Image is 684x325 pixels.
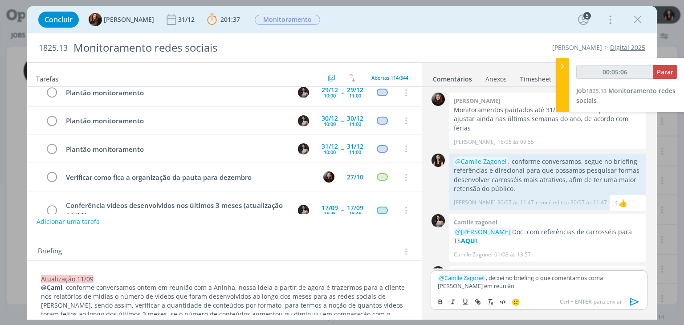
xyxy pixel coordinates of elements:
[178,16,196,23] div: 31/12
[324,122,336,126] div: 10:00
[322,87,338,93] div: 29/12
[298,143,309,154] img: C
[297,142,310,155] button: C
[62,87,289,98] div: Plantão monitoramento
[254,14,321,25] button: Monitoramento
[62,144,289,155] div: Plantão monitoramento
[89,13,154,26] button: T[PERSON_NAME]
[347,174,363,180] div: 27/10
[62,115,289,126] div: Plantão monitoramento
[322,115,338,122] div: 30/12
[349,74,355,82] img: arrow-down-up.svg
[653,65,677,79] button: Parar
[657,68,673,76] span: Parar
[454,251,493,259] p: Camile Zagonel
[485,75,507,84] div: Anexos
[432,93,445,106] img: E
[432,71,472,84] a: Comentários
[341,207,344,213] span: --
[323,171,334,183] img: E
[45,16,73,23] span: Concluir
[371,74,408,81] span: Abertas 114/344
[576,12,590,27] button: 5
[552,43,602,52] a: [PERSON_NAME]
[349,93,361,98] div: 11:00
[347,205,363,211] div: 17/09
[297,86,310,99] button: C
[454,106,642,133] p: Monitoramentos pautados até 31/12 - revisar se precisamos ajustar ainda nas últimas semanas do an...
[497,199,534,207] span: 30/07 às 11:47
[454,199,496,207] p: [PERSON_NAME]
[349,150,361,154] div: 11:00
[455,157,507,166] span: @Camile Zagonel
[62,172,315,183] div: Verificar como fica a organização da pauta para dezembro
[341,146,344,152] span: --
[69,37,389,59] div: Monitoramento redes sociais
[324,150,336,154] div: 10:00
[349,122,361,126] div: 11:00
[41,275,94,283] span: Atualização 11/09
[560,298,594,306] span: Ctrl + ENTER
[41,283,62,292] strong: @Cami
[497,138,534,146] span: 16/06 às 09:55
[322,205,338,211] div: 17/09
[439,274,484,282] span: Camile Zagonel
[205,12,242,27] button: 201:37
[509,297,522,307] button: 🙂
[454,138,496,146] p: [PERSON_NAME]
[341,118,344,124] span: --
[324,211,336,216] div: 15:45
[347,87,363,93] div: 29/12
[220,15,240,24] span: 201:37
[438,274,640,290] p: , deixei no briefing o que comentamos coma [PERSON_NAME] em reunião
[560,298,622,306] span: para enviar
[615,199,619,208] div: 1
[432,154,445,167] img: I
[432,214,445,227] img: C
[576,86,676,105] span: Monitoramento redes sociais
[583,12,591,20] div: 5
[494,251,531,259] span: 01/08 às 13:57
[298,87,309,98] img: C
[454,227,642,246] p: Doc. com referências de carrosséis para TS
[38,12,79,28] button: Concluir
[520,71,552,84] a: Timesheet
[610,43,645,52] a: Digital 2025
[36,73,58,83] span: Tarefas
[322,143,338,150] div: 31/12
[347,143,363,150] div: 31/12
[322,171,336,184] button: E
[455,227,511,236] span: @[PERSON_NAME]
[576,86,676,105] a: Job1825.13Monitoramento redes sociais
[62,200,289,221] div: Conferência vídeos desenvolvidos nos últimos 3 meses (atualização 11/09)
[27,6,656,320] div: dialog
[454,157,642,194] p: , conforme conversamos, segue no briefing referências e direcional para que possamos pesquisar fo...
[454,97,500,105] b: [PERSON_NAME]
[297,114,310,127] button: C
[298,205,309,216] img: C
[36,214,100,230] button: Adicionar uma tarefa
[439,274,444,282] span: @
[39,43,68,53] span: 1825.13
[324,93,336,98] div: 10:00
[432,266,445,280] img: C
[341,89,344,96] span: --
[349,211,361,216] div: 16:45
[619,198,627,208] div: Camile Zagonel
[104,16,154,23] span: [PERSON_NAME]
[347,115,363,122] div: 30/12
[298,115,309,126] img: C
[461,236,477,245] a: AQUI
[255,15,320,25] span: Monitoramento
[454,218,497,226] b: Camile zagonel
[586,87,607,95] span: 1825.13
[89,13,102,26] img: T
[38,246,62,257] span: Briefing
[297,203,310,217] button: C
[512,297,520,306] span: 🙂
[536,199,569,207] span: e você editou
[570,199,607,207] span: 30/07 às 11:47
